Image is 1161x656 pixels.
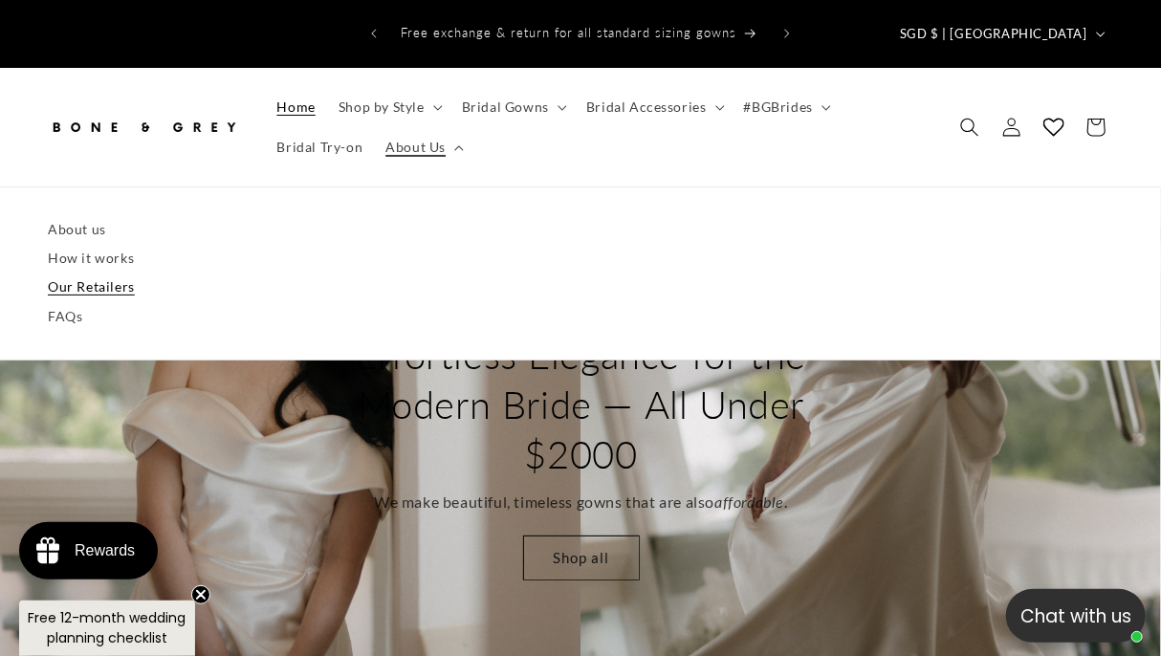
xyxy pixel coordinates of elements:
em: affordable [714,492,784,511]
summary: About Us [374,127,471,167]
img: Bone and Grey Bridal [48,106,239,148]
button: Open chatbox [1006,589,1146,643]
summary: #BGBrides [733,87,839,127]
span: Free exchange & return for all standard sizing gowns [402,25,737,40]
a: Our Retailers [48,273,1113,301]
span: SGD $ | [GEOGRAPHIC_DATA] [900,25,1087,44]
span: Shop by Style [339,98,425,116]
a: Bridal Try-on [266,127,375,167]
div: Free 12-month wedding planning checklistClose teaser [19,601,195,656]
span: Bridal Gowns [462,98,549,116]
summary: Bridal Accessories [575,87,733,127]
a: About us [48,215,1113,244]
span: Bridal Accessories [586,98,707,116]
span: About Us [385,139,446,156]
div: Rewards [75,542,135,559]
button: Close teaser [191,585,210,604]
span: Bridal Try-on [277,139,363,156]
span: Home [277,98,316,116]
summary: Bridal Gowns [450,87,575,127]
summary: Shop by Style [327,87,450,127]
a: Bone and Grey Bridal [41,98,247,155]
a: Shop all [522,536,639,580]
a: FAQs [48,302,1113,331]
p: Chat with us [1006,602,1146,630]
button: Next announcement [766,15,808,52]
span: #BGBrides [744,98,813,116]
h2: Effortless Elegance for the Modern Bride — All Under $2000 [354,330,808,479]
button: SGD $ | [GEOGRAPHIC_DATA] [888,15,1113,52]
p: We make beautiful, timeless gowns that are also . [374,489,788,516]
a: How it works [48,244,1113,273]
a: Home [266,87,327,127]
span: Free 12-month wedding planning checklist [29,608,186,647]
summary: Search [949,106,991,148]
button: Previous announcement [353,15,395,52]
